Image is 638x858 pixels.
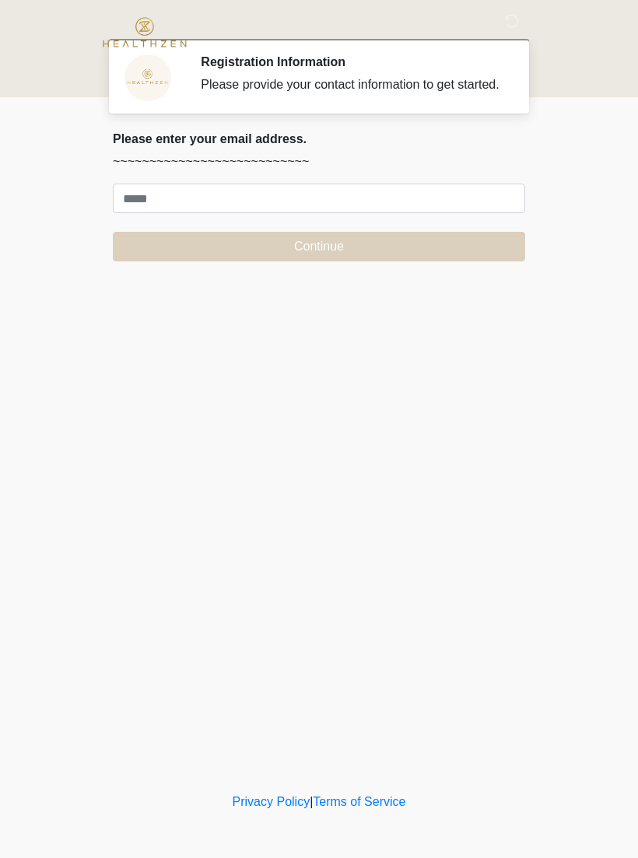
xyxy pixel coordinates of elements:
[97,12,192,53] img: HealthZen Logo
[313,795,405,808] a: Terms of Service
[113,152,525,171] p: ~~~~~~~~~~~~~~~~~~~~~~~~~~~
[113,131,525,146] h2: Please enter your email address.
[124,54,171,101] img: Agent Avatar
[310,795,313,808] a: |
[113,232,525,261] button: Continue
[201,75,502,94] div: Please provide your contact information to get started.
[233,795,310,808] a: Privacy Policy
